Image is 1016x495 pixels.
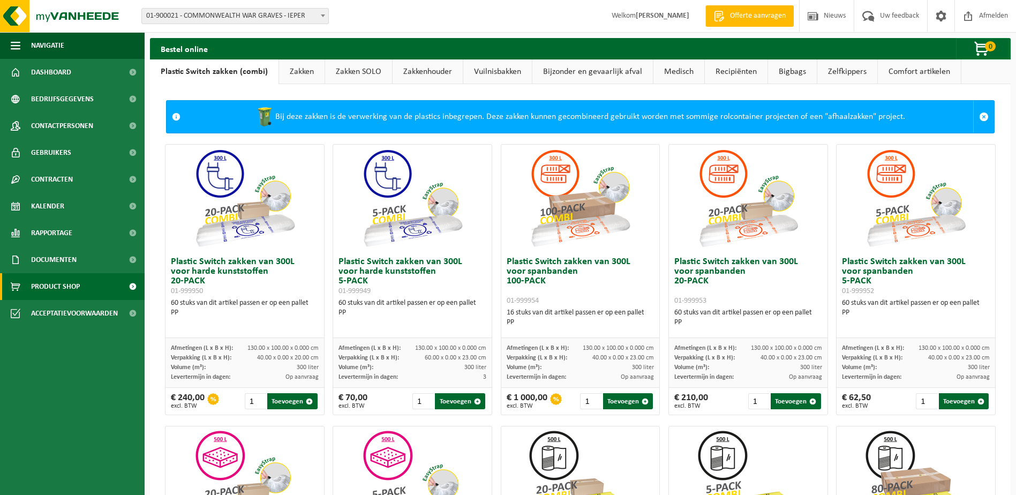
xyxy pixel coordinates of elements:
[842,287,874,295] span: 01-999952
[842,257,990,296] h3: Plastic Switch zakken van 300L voor spanbanden 5-PACK
[761,355,822,361] span: 40.00 x 0.00 x 23.00 cm
[31,273,80,300] span: Product Shop
[973,101,994,133] a: Sluit melding
[31,32,64,59] span: Navigatie
[789,374,822,380] span: Op aanvraag
[842,345,904,351] span: Afmetingen (L x B x H):
[279,59,325,84] a: Zakken
[919,345,990,351] span: 130.00 x 100.00 x 0.000 cm
[507,318,654,327] div: PP
[171,298,319,318] div: 60 stuks van dit artikel passen er op een pallet
[463,59,532,84] a: Vuilnisbakken
[674,257,822,305] h3: Plastic Switch zakken van 300L voor spanbanden 20-PACK
[359,145,466,252] img: 01-999949
[842,393,871,409] div: € 62,50
[171,393,205,409] div: € 240,00
[674,364,709,371] span: Volume (m³):
[31,193,64,220] span: Kalender
[325,59,392,84] a: Zakken SOLO
[771,393,821,409] button: Toevoegen
[748,393,770,409] input: 1
[842,403,871,409] span: excl. BTW
[507,364,541,371] span: Volume (m³):
[31,86,94,112] span: Bedrijfsgegevens
[31,246,77,273] span: Documenten
[338,287,371,295] span: 01-999949
[254,106,275,127] img: WB-0240-HPE-GN-50.png
[141,8,329,24] span: 01-900021 - COMMONWEALTH WAR GRAVES - IEPER
[31,166,73,193] span: Contracten
[674,393,708,409] div: € 210,00
[142,9,328,24] span: 01-900021 - COMMONWEALTH WAR GRAVES - IEPER
[338,257,486,296] h3: Plastic Switch zakken van 300L voor harde kunststoffen 5-PACK
[800,364,822,371] span: 300 liter
[507,297,539,305] span: 01-999954
[247,345,319,351] span: 130.00 x 100.00 x 0.000 cm
[267,393,317,409] button: Toevoegen
[928,355,990,361] span: 40.00 x 0.00 x 23.00 cm
[592,355,654,361] span: 40.00 x 0.00 x 23.00 cm
[338,364,373,371] span: Volume (m³):
[842,355,902,361] span: Verpakking (L x B x H):
[916,393,937,409] input: 1
[171,403,205,409] span: excl. BTW
[653,59,704,84] a: Medisch
[31,59,71,86] span: Dashboard
[674,308,822,327] div: 60 stuks van dit artikel passen er op een pallet
[171,364,206,371] span: Volume (m³):
[727,11,788,21] span: Offerte aanvragen
[171,355,231,361] span: Verpakking (L x B x H):
[878,59,961,84] a: Comfort artikelen
[532,59,653,84] a: Bijzonder en gevaarlijk afval
[507,308,654,327] div: 16 stuks van dit artikel passen er op een pallet
[285,374,319,380] span: Op aanvraag
[507,355,567,361] span: Verpakking (L x B x H):
[705,5,794,27] a: Offerte aanvragen
[526,145,634,252] img: 01-999954
[338,403,367,409] span: excl. BTW
[507,393,547,409] div: € 1 000,00
[31,300,118,327] span: Acceptatievoorwaarden
[705,59,767,84] a: Recipiënten
[297,364,319,371] span: 300 liter
[842,298,990,318] div: 60 stuks van dit artikel passen er op een pallet
[632,364,654,371] span: 300 liter
[171,287,203,295] span: 01-999950
[674,345,736,351] span: Afmetingen (L x B x H):
[338,393,367,409] div: € 70,00
[621,374,654,380] span: Op aanvraag
[338,298,486,318] div: 60 stuks van dit artikel passen er op een pallet
[412,393,434,409] input: 1
[817,59,877,84] a: Zelfkippers
[150,59,279,84] a: Plastic Switch zakken (combi)
[674,297,706,305] span: 01-999953
[171,345,233,351] span: Afmetingen (L x B x H):
[695,145,802,252] img: 01-999953
[257,355,319,361] span: 40.00 x 0.00 x 20.00 cm
[985,41,996,51] span: 0
[968,364,990,371] span: 300 liter
[31,139,71,166] span: Gebruikers
[507,345,569,351] span: Afmetingen (L x B x H):
[603,393,653,409] button: Toevoegen
[31,220,72,246] span: Rapportage
[957,374,990,380] span: Op aanvraag
[338,308,486,318] div: PP
[842,308,990,318] div: PP
[842,374,901,380] span: Levertermijn in dagen:
[507,374,566,380] span: Levertermijn in dagen:
[674,403,708,409] span: excl. BTW
[862,145,969,252] img: 01-999952
[435,393,485,409] button: Toevoegen
[674,318,822,327] div: PP
[768,59,817,84] a: Bigbags
[507,403,547,409] span: excl. BTW
[751,345,822,351] span: 130.00 x 100.00 x 0.000 cm
[939,393,989,409] button: Toevoegen
[674,374,734,380] span: Levertermijn in dagen:
[171,308,319,318] div: PP
[415,345,486,351] span: 130.00 x 100.00 x 0.000 cm
[171,374,230,380] span: Levertermijn in dagen:
[245,393,266,409] input: 1
[636,12,689,20] strong: [PERSON_NAME]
